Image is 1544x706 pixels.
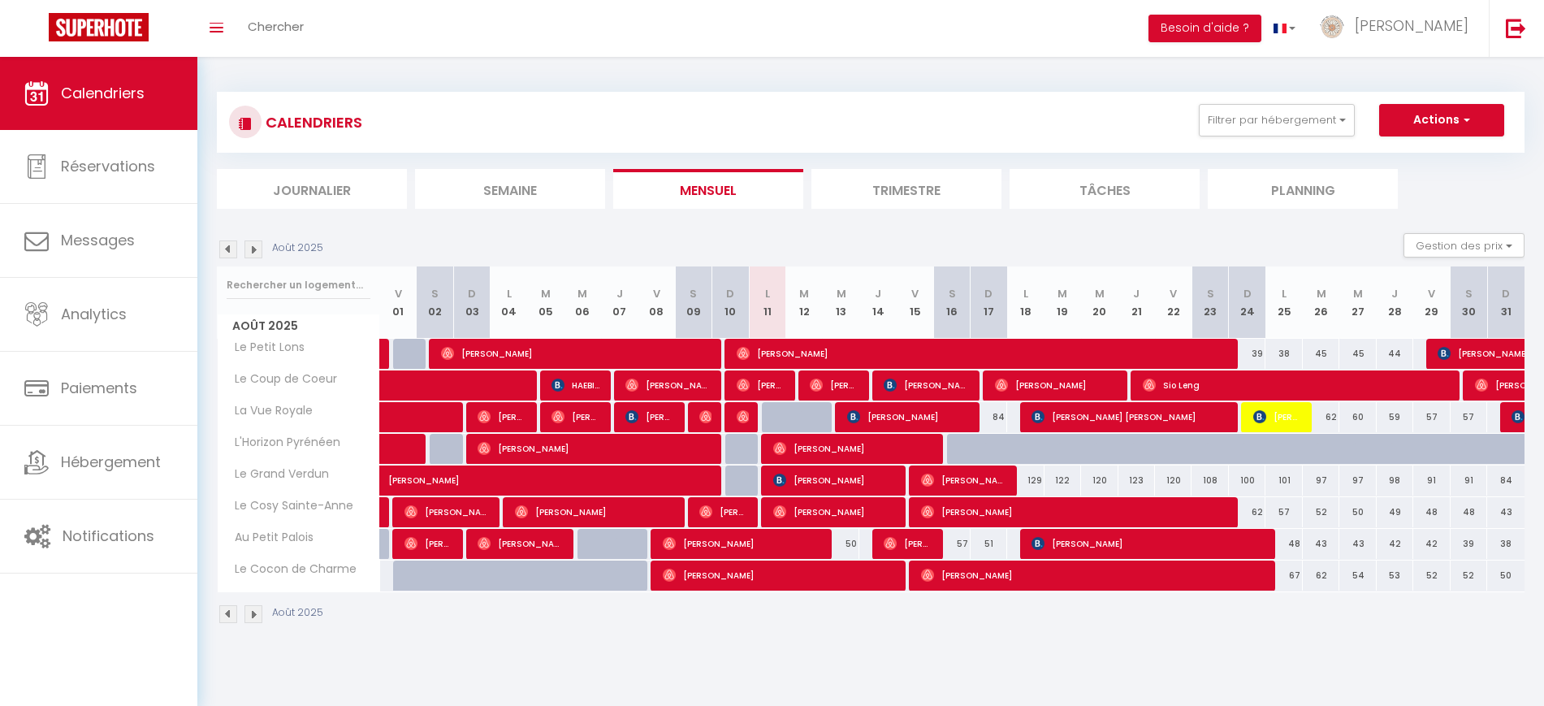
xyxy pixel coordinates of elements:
[933,529,970,559] div: 57
[1095,286,1105,301] abbr: M
[949,286,956,301] abbr: S
[248,18,304,35] span: Chercher
[1148,15,1261,42] button: Besoin d'aide ?
[616,286,623,301] abbr: J
[1451,466,1487,496] div: 91
[690,286,697,301] abbr: S
[1339,466,1376,496] div: 97
[1413,466,1450,496] div: 91
[995,370,1117,401] span: [PERSON_NAME]
[1303,339,1339,369] div: 45
[1391,286,1398,301] abbr: J
[1208,169,1398,209] li: Planning
[1353,286,1363,301] abbr: M
[1133,286,1140,301] abbr: J
[1339,561,1376,591] div: 54
[1192,266,1228,339] th: 23
[933,266,970,339] th: 16
[1265,529,1302,559] div: 48
[431,286,439,301] abbr: S
[897,266,933,339] th: 15
[823,266,859,339] th: 13
[811,169,1001,209] li: Trimestre
[1031,401,1226,432] span: [PERSON_NAME] [PERSON_NAME]
[1502,286,1510,301] abbr: D
[395,286,402,301] abbr: V
[1303,497,1339,527] div: 52
[61,378,137,398] span: Paiements
[810,370,858,401] span: [PERSON_NAME]
[1282,286,1287,301] abbr: L
[1229,497,1265,527] div: 62
[551,401,600,432] span: [PERSON_NAME]
[1044,466,1081,496] div: 122
[1044,266,1081,339] th: 19
[577,286,587,301] abbr: M
[564,266,601,339] th: 06
[1303,402,1339,432] div: 62
[712,266,749,339] th: 10
[272,605,323,621] p: Août 2025
[220,402,317,420] span: La Vue Royale
[1303,266,1339,339] th: 26
[1265,466,1302,496] div: 101
[1428,286,1435,301] abbr: V
[1377,339,1413,369] div: 44
[218,314,379,338] span: Août 2025
[63,526,154,546] span: Notifications
[1476,638,1544,706] iframe: LiveChat chat widget
[262,104,362,141] h3: CALENDRIERS
[625,370,711,401] span: [PERSON_NAME]
[1317,286,1326,301] abbr: M
[921,496,1226,527] span: [PERSON_NAME]
[765,286,770,301] abbr: L
[1413,561,1450,591] div: 52
[1339,266,1376,339] th: 27
[1413,529,1450,559] div: 42
[1229,339,1265,369] div: 39
[1413,497,1450,527] div: 48
[1451,497,1487,527] div: 48
[884,370,969,401] span: [PERSON_NAME]
[1487,529,1525,559] div: 38
[1010,169,1200,209] li: Tâches
[1339,497,1376,527] div: 50
[1339,339,1376,369] div: 45
[1265,497,1302,527] div: 57
[541,286,551,301] abbr: M
[1506,18,1526,38] img: logout
[1451,266,1487,339] th: 30
[415,169,605,209] li: Semaine
[1199,104,1355,136] button: Filtrer par hébergement
[380,266,417,339] th: 01
[1487,266,1525,339] th: 31
[837,286,846,301] abbr: M
[380,466,417,496] a: [PERSON_NAME]
[1451,561,1487,591] div: 52
[971,529,1007,559] div: 51
[491,266,527,339] th: 04
[272,240,323,256] p: Août 2025
[478,433,709,464] span: [PERSON_NAME]
[1303,561,1339,591] div: 62
[1170,286,1177,301] abbr: V
[515,496,673,527] span: [PERSON_NAME]
[1031,528,1263,559] span: [PERSON_NAME]
[220,370,341,388] span: Le Coup de Coeur
[1007,466,1044,496] div: 129
[921,465,1006,496] span: [PERSON_NAME]
[1253,401,1302,432] span: [PERSON_NAME]
[1339,402,1376,432] div: 60
[1377,466,1413,496] div: 98
[737,338,1224,369] span: [PERSON_NAME]
[921,560,1262,591] span: [PERSON_NAME]
[1377,402,1413,432] div: 59
[675,266,711,339] th: 09
[61,83,145,103] span: Calendriers
[1155,266,1192,339] th: 22
[699,401,711,432] span: [PERSON_NAME]
[613,169,803,209] li: Mensuel
[1413,266,1450,339] th: 29
[527,266,564,339] th: 05
[453,266,490,339] th: 03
